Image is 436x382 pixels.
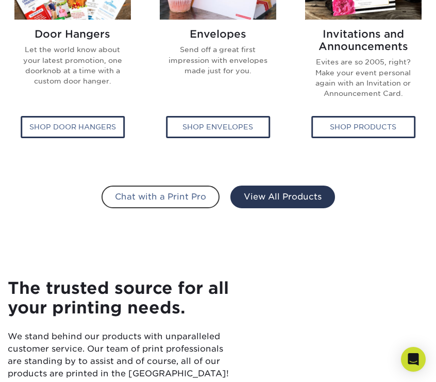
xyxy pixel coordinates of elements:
[311,116,415,138] div: Shop Products
[102,186,220,208] a: Chat with a Print Pro
[21,116,125,138] div: Shop Door Hangers
[307,28,420,53] h2: Invitations and Announcements
[16,28,129,40] h2: Door Hangers
[161,28,275,40] h2: Envelopes
[8,330,230,380] p: We stand behind our products with unparalleled customer service. Our team of print professionals ...
[8,278,230,318] h4: The trusted source for all your printing needs.
[401,347,426,372] div: Open Intercom Messenger
[166,116,270,138] div: Shop Envelopes
[307,57,420,107] p: Evites are so 2005, right? Make your event personal again with an Invitation or Announcement Card.
[16,44,129,95] p: Let the world know about your latest promotion, one doorknob at a time with a custom door hanger.
[161,44,275,84] p: Send off a great first impression with envelopes made just for you.
[230,186,335,208] a: View All Products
